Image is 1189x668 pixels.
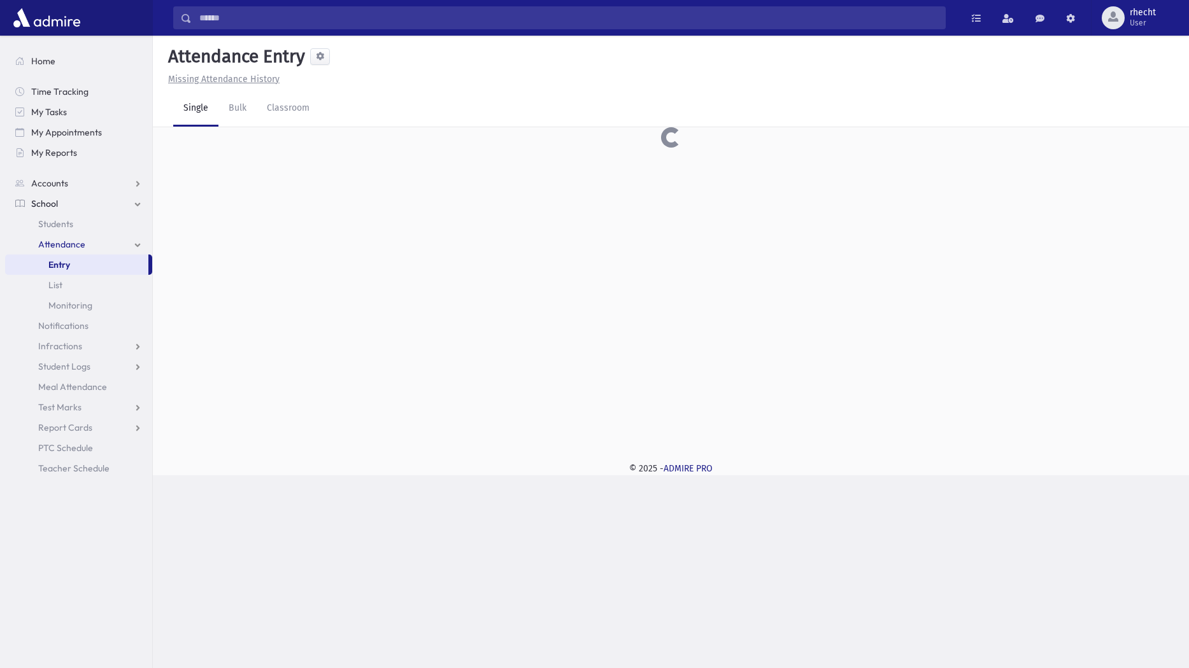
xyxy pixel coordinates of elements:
[5,122,152,143] a: My Appointments
[5,254,148,275] a: Entry
[5,234,152,254] a: Attendance
[5,143,152,163] a: My Reports
[168,74,280,85] u: Missing Attendance History
[31,55,55,67] span: Home
[5,214,152,234] a: Students
[1130,18,1156,28] span: User
[1130,8,1156,18] span: rhecht
[218,91,257,127] a: Bulk
[38,239,85,250] span: Attendance
[5,356,152,377] a: Student Logs
[31,106,67,118] span: My Tasks
[5,458,152,478] a: Teacher Schedule
[163,46,305,67] h5: Attendance Entry
[38,320,89,331] span: Notifications
[173,91,218,127] a: Single
[38,361,90,372] span: Student Logs
[5,377,152,397] a: Meal Attendance
[31,177,68,189] span: Accounts
[31,147,77,158] span: My Reports
[5,173,152,193] a: Accounts
[5,102,152,122] a: My Tasks
[5,336,152,356] a: Infractions
[5,275,152,295] a: List
[38,422,92,433] span: Report Cards
[31,198,58,209] span: School
[31,86,89,97] span: Time Tracking
[5,51,152,71] a: Home
[163,74,280,85] a: Missing Attendance History
[5,316,152,336] a: Notifications
[38,340,82,352] span: Infractions
[48,259,70,270] span: Entry
[10,5,83,31] img: AdmirePro
[5,193,152,214] a: School
[38,401,82,413] span: Test Marks
[48,279,62,291] span: List
[192,6,945,29] input: Search
[38,463,110,474] span: Teacher Schedule
[38,442,93,454] span: PTC Schedule
[5,81,152,102] a: Time Tracking
[664,463,713,474] a: ADMIRE PRO
[173,462,1169,475] div: © 2025 -
[38,218,73,230] span: Students
[31,127,102,138] span: My Appointments
[5,295,152,316] a: Monitoring
[38,381,107,393] span: Meal Attendance
[257,91,320,127] a: Classroom
[5,397,152,417] a: Test Marks
[5,417,152,438] a: Report Cards
[5,438,152,458] a: PTC Schedule
[48,300,92,311] span: Monitoring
